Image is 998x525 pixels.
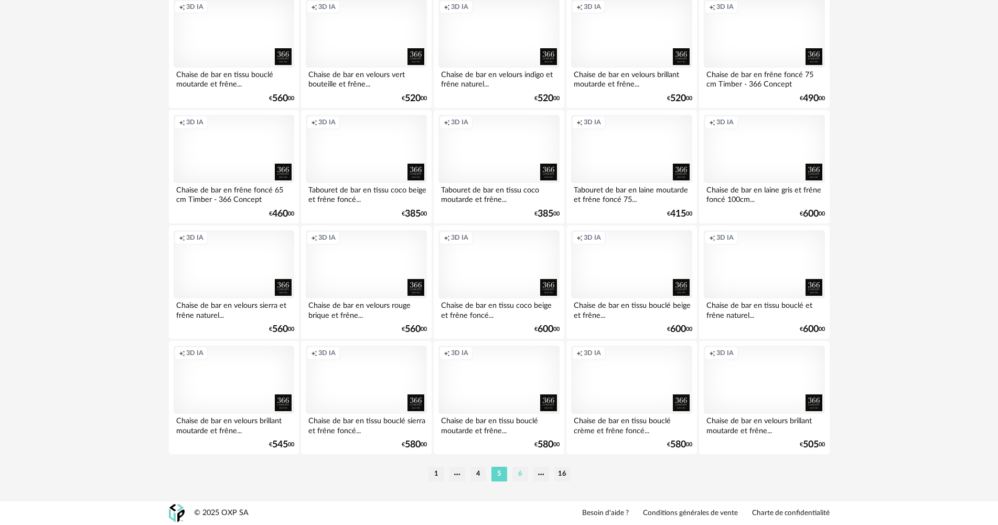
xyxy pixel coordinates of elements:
[301,341,431,454] a: Creation icon 3D IA Chaise de bar en tissu bouclé sierra et frêne foncé... €58000
[318,233,336,242] span: 3D IA
[169,110,299,223] a: Creation icon 3D IA Chaise de bar en frêne foncé 65 cm Timber - 366 Concept €46000
[174,414,294,435] div: Chaise de bar en velours brillant moutarde et frêne...
[318,3,336,11] span: 3D IA
[169,341,299,454] a: Creation icon 3D IA Chaise de bar en velours brillant moutarde et frêne... €54500
[186,3,203,11] span: 3D IA
[402,326,427,333] div: € 00
[576,233,583,242] span: Creation icon
[470,467,486,481] li: 4
[438,298,559,319] div: Chaise de bar en tissu coco beige et frêne foncé...
[301,110,431,223] a: Creation icon 3D IA Tabouret de bar en tissu coco beige et frêne foncé... €38500
[402,441,427,448] div: € 00
[405,95,421,102] span: 520
[667,95,692,102] div: € 00
[269,210,294,218] div: € 00
[704,183,824,204] div: Chaise de bar en laine gris et frêne foncé 100cm...
[576,118,583,126] span: Creation icon
[451,349,468,357] span: 3D IA
[438,68,559,89] div: Chaise de bar en velours indigo et frêne naturel...
[800,441,825,448] div: € 00
[451,233,468,242] span: 3D IA
[444,233,450,242] span: Creation icon
[538,210,553,218] span: 385
[306,414,426,435] div: Chaise de bar en tissu bouclé sierra et frêne foncé...
[306,68,426,89] div: Chaise de bar en velours vert bouteille et frêne...
[584,349,601,357] span: 3D IA
[538,95,553,102] span: 520
[709,3,715,11] span: Creation icon
[405,441,421,448] span: 580
[571,68,692,89] div: Chaise de bar en velours brillant moutarde et frêne...
[566,110,696,223] a: Creation icon 3D IA Tabouret de bar en laine moutarde et frêne foncé 75... €41500
[301,226,431,339] a: Creation icon 3D IA Chaise de bar en velours rouge brique et frêne... €56000
[800,210,825,218] div: € 00
[709,233,715,242] span: Creation icon
[566,226,696,339] a: Creation icon 3D IA Chaise de bar en tissu bouclé beige et frêne... €60000
[538,326,553,333] span: 600
[709,349,715,357] span: Creation icon
[438,414,559,435] div: Chaise de bar en tissu bouclé moutarde et frêne...
[311,118,317,126] span: Creation icon
[709,118,715,126] span: Creation icon
[186,118,203,126] span: 3D IA
[803,326,819,333] span: 600
[428,467,444,481] li: 1
[405,210,421,218] span: 385
[584,3,601,11] span: 3D IA
[269,441,294,448] div: € 00
[670,326,686,333] span: 600
[306,183,426,204] div: Tabouret de bar en tissu coco beige et frêne foncé...
[451,3,468,11] span: 3D IA
[800,326,825,333] div: € 00
[272,95,288,102] span: 560
[534,326,560,333] div: € 00
[491,467,507,481] li: 5
[576,3,583,11] span: Creation icon
[311,3,317,11] span: Creation icon
[194,508,249,518] div: © 2025 OXP SA
[169,504,185,522] img: OXP
[434,341,564,454] a: Creation icon 3D IA Chaise de bar en tissu bouclé moutarde et frêne... €58000
[269,95,294,102] div: € 00
[643,509,738,518] a: Conditions générales de vente
[534,95,560,102] div: € 00
[174,298,294,319] div: Chaise de bar en velours sierra et frêne naturel...
[554,467,570,481] li: 16
[704,68,824,89] div: Chaise de bar en frêne foncé 75 cm Timber - 366 Concept
[716,3,734,11] span: 3D IA
[174,183,294,204] div: Chaise de bar en frêne foncé 65 cm Timber - 366 Concept
[584,233,601,242] span: 3D IA
[584,118,601,126] span: 3D IA
[444,349,450,357] span: Creation icon
[803,210,819,218] span: 600
[311,349,317,357] span: Creation icon
[667,441,692,448] div: € 00
[716,233,734,242] span: 3D IA
[670,210,686,218] span: 415
[534,441,560,448] div: € 00
[670,95,686,102] span: 520
[434,226,564,339] a: Creation icon 3D IA Chaise de bar en tissu coco beige et frêne foncé... €60000
[699,226,829,339] a: Creation icon 3D IA Chaise de bar en tissu bouclé et frêne naturel... €60000
[438,183,559,204] div: Tabouret de bar en tissu coco moutarde et frêne...
[534,210,560,218] div: € 00
[571,298,692,319] div: Chaise de bar en tissu bouclé beige et frêne...
[571,414,692,435] div: Chaise de bar en tissu bouclé crème et frêne foncé...
[169,226,299,339] a: Creation icon 3D IA Chaise de bar en velours sierra et frêne naturel... €56000
[582,509,629,518] a: Besoin d'aide ?
[752,509,830,518] a: Charte de confidentialité
[576,349,583,357] span: Creation icon
[444,3,450,11] span: Creation icon
[512,467,528,481] li: 6
[174,68,294,89] div: Chaise de bar en tissu bouclé moutarde et frêne...
[272,326,288,333] span: 560
[434,110,564,223] a: Creation icon 3D IA Tabouret de bar en tissu coco moutarde et frêne... €38500
[306,298,426,319] div: Chaise de bar en velours rouge brique et frêne...
[318,118,336,126] span: 3D IA
[699,110,829,223] a: Creation icon 3D IA Chaise de bar en laine gris et frêne foncé 100cm... €60000
[571,183,692,204] div: Tabouret de bar en laine moutarde et frêne foncé 75...
[538,441,553,448] span: 580
[444,118,450,126] span: Creation icon
[272,441,288,448] span: 545
[667,326,692,333] div: € 00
